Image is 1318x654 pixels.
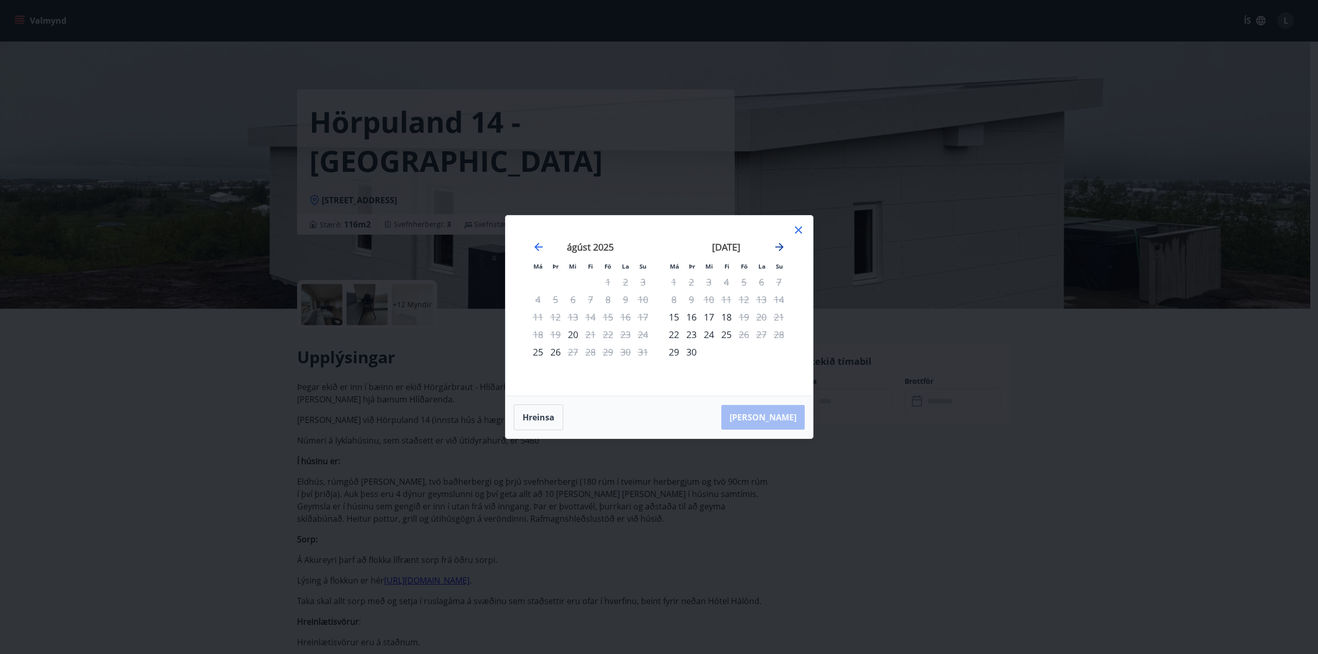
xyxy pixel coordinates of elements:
div: 17 [700,308,718,326]
small: Má [533,262,543,270]
div: 25 [718,326,735,343]
div: 18 [718,308,735,326]
td: Not available. mánudagur, 8. september 2025 [665,291,683,308]
td: Choose fimmtudagur, 25. september 2025 as your check-in date. It’s available. [718,326,735,343]
small: La [758,262,766,270]
small: Mi [569,262,577,270]
td: Not available. miðvikudagur, 13. ágúst 2025 [564,308,582,326]
div: Calendar [518,228,801,383]
td: Not available. laugardagur, 9. ágúst 2025 [617,291,634,308]
small: Su [639,262,647,270]
small: Fi [724,262,730,270]
td: Not available. föstudagur, 26. september 2025 [735,326,753,343]
td: Choose mánudagur, 22. september 2025 as your check-in date. It’s available. [665,326,683,343]
td: Not available. laugardagur, 6. september 2025 [753,273,770,291]
small: Þr [689,262,695,270]
td: Not available. mánudagur, 11. ágúst 2025 [529,308,547,326]
div: Aðeins innritun í boði [665,343,683,361]
div: Move forward to switch to the next month. [773,241,786,253]
div: Aðeins innritun í boði [529,343,547,361]
div: Aðeins innritun í boði [665,308,683,326]
td: Not available. fimmtudagur, 4. september 2025 [718,273,735,291]
td: Choose þriðjudagur, 30. september 2025 as your check-in date. It’s available. [683,343,700,361]
td: Choose þriðjudagur, 23. september 2025 as your check-in date. It’s available. [683,326,700,343]
td: Not available. föstudagur, 22. ágúst 2025 [599,326,617,343]
strong: ágúst 2025 [567,241,614,253]
td: Not available. föstudagur, 8. ágúst 2025 [599,291,617,308]
td: Not available. föstudagur, 19. september 2025 [735,308,753,326]
td: Not available. fimmtudagur, 14. ágúst 2025 [582,308,599,326]
small: Fö [741,262,748,270]
td: Not available. mánudagur, 18. ágúst 2025 [529,326,547,343]
div: 30 [683,343,700,361]
td: Not available. þriðjudagur, 19. ágúst 2025 [547,326,564,343]
small: Mi [705,262,713,270]
td: Not available. sunnudagur, 31. ágúst 2025 [634,343,652,361]
td: Not available. þriðjudagur, 2. september 2025 [683,273,700,291]
div: 26 [547,343,564,361]
td: Not available. fimmtudagur, 28. ágúst 2025 [582,343,599,361]
div: Move backward to switch to the previous month. [532,241,545,253]
td: Not available. laugardagur, 27. september 2025 [753,326,770,343]
td: Not available. föstudagur, 5. september 2025 [735,273,753,291]
td: Not available. sunnudagur, 3. ágúst 2025 [634,273,652,291]
small: Má [670,262,679,270]
td: Not available. föstudagur, 12. september 2025 [735,291,753,308]
td: Not available. miðvikudagur, 10. september 2025 [700,291,718,308]
td: Not available. laugardagur, 20. september 2025 [753,308,770,326]
td: Not available. laugardagur, 30. ágúst 2025 [617,343,634,361]
td: Choose þriðjudagur, 16. september 2025 as your check-in date. It’s available. [683,308,700,326]
div: 24 [700,326,718,343]
td: Not available. sunnudagur, 7. september 2025 [770,273,788,291]
td: Choose miðvikudagur, 17. september 2025 as your check-in date. It’s available. [700,308,718,326]
div: 23 [683,326,700,343]
small: Fö [604,262,611,270]
td: Not available. þriðjudagur, 9. september 2025 [683,291,700,308]
div: Aðeins útritun í boði [564,343,582,361]
td: Choose miðvikudagur, 20. ágúst 2025 as your check-in date. It’s available. [564,326,582,343]
div: Aðeins útritun í boði [582,326,599,343]
td: Not available. fimmtudagur, 21. ágúst 2025 [582,326,599,343]
td: Not available. sunnudagur, 24. ágúst 2025 [634,326,652,343]
td: Not available. laugardagur, 2. ágúst 2025 [617,273,634,291]
td: Choose mánudagur, 29. september 2025 as your check-in date. It’s available. [665,343,683,361]
td: Not available. laugardagur, 23. ágúst 2025 [617,326,634,343]
small: La [622,262,629,270]
button: Hreinsa [514,404,563,430]
div: Aðeins innritun í boði [665,326,683,343]
td: Not available. miðvikudagur, 3. september 2025 [700,273,718,291]
td: Choose mánudagur, 25. ágúst 2025 as your check-in date. It’s available. [529,343,547,361]
td: Choose fimmtudagur, 18. september 2025 as your check-in date. It’s available. [718,308,735,326]
div: Aðeins útritun í boði [735,308,753,326]
div: Aðeins útritun í boði [735,326,753,343]
td: Not available. laugardagur, 13. september 2025 [753,291,770,308]
td: Not available. mánudagur, 4. ágúst 2025 [529,291,547,308]
td: Not available. sunnudagur, 14. september 2025 [770,291,788,308]
td: Not available. föstudagur, 15. ágúst 2025 [599,308,617,326]
td: Not available. þriðjudagur, 12. ágúst 2025 [547,308,564,326]
td: Not available. sunnudagur, 10. ágúst 2025 [634,291,652,308]
small: Fi [588,262,593,270]
td: Not available. miðvikudagur, 6. ágúst 2025 [564,291,582,308]
td: Not available. föstudagur, 1. ágúst 2025 [599,273,617,291]
strong: [DATE] [712,241,740,253]
td: Not available. sunnudagur, 21. september 2025 [770,308,788,326]
td: Choose þriðjudagur, 26. ágúst 2025 as your check-in date. It’s available. [547,343,564,361]
td: Not available. sunnudagur, 28. september 2025 [770,326,788,343]
td: Not available. föstudagur, 29. ágúst 2025 [599,343,617,361]
td: Not available. fimmtudagur, 11. september 2025 [718,291,735,308]
td: Not available. miðvikudagur, 27. ágúst 2025 [564,343,582,361]
td: Not available. fimmtudagur, 7. ágúst 2025 [582,291,599,308]
td: Not available. sunnudagur, 17. ágúst 2025 [634,308,652,326]
td: Not available. mánudagur, 1. september 2025 [665,273,683,291]
small: Þr [552,262,559,270]
div: 16 [683,308,700,326]
td: Choose miðvikudagur, 24. september 2025 as your check-in date. It’s available. [700,326,718,343]
div: Aðeins innritun í boði [564,326,582,343]
small: Su [776,262,783,270]
td: Not available. laugardagur, 16. ágúst 2025 [617,308,634,326]
td: Not available. þriðjudagur, 5. ágúst 2025 [547,291,564,308]
td: Choose mánudagur, 15. september 2025 as your check-in date. It’s available. [665,308,683,326]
